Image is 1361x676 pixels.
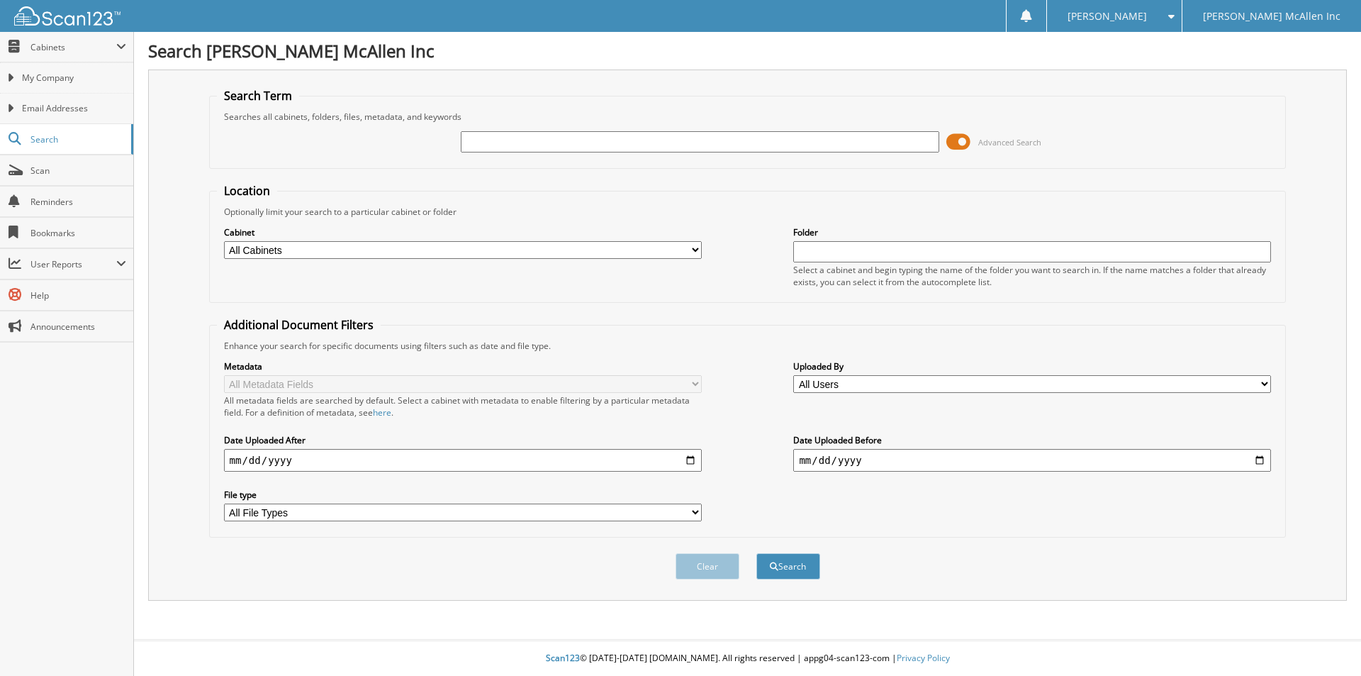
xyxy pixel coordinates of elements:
[217,183,277,199] legend: Location
[30,289,126,301] span: Help
[793,226,1271,238] label: Folder
[1203,12,1340,21] span: [PERSON_NAME] McAllen Inc
[217,88,299,104] legend: Search Term
[224,434,702,446] label: Date Uploaded After
[30,133,124,145] span: Search
[217,317,381,333] legend: Additional Document Filters
[30,321,126,333] span: Announcements
[14,6,121,26] img: scan123-logo-white.svg
[224,449,702,472] input: start
[148,39,1347,62] h1: Search [PERSON_NAME] McAllen Inc
[224,226,702,238] label: Cabinet
[793,360,1271,372] label: Uploaded By
[897,652,950,664] a: Privacy Policy
[30,258,116,270] span: User Reports
[373,406,391,419] a: here
[217,340,1279,352] div: Enhance your search for specific documents using filters such as date and file type.
[30,41,116,53] span: Cabinets
[224,360,702,372] label: Metadata
[30,196,126,208] span: Reminders
[224,394,702,419] div: All metadata fields are searched by default. Select a cabinet with metadata to enable filtering b...
[546,652,580,664] span: Scan123
[22,102,126,115] span: Email Addresses
[1068,12,1147,21] span: [PERSON_NAME]
[978,137,1041,148] span: Advanced Search
[793,449,1271,472] input: end
[134,641,1361,676] div: © [DATE]-[DATE] [DOMAIN_NAME]. All rights reserved | appg04-scan123-com |
[756,553,820,580] button: Search
[30,227,126,239] span: Bookmarks
[224,489,702,501] label: File type
[793,434,1271,446] label: Date Uploaded Before
[793,264,1271,288] div: Select a cabinet and begin typing the name of the folder you want to search in. If the name match...
[30,165,126,177] span: Scan
[22,72,126,84] span: My Company
[217,206,1279,218] div: Optionally limit your search to a particular cabinet or folder
[217,111,1279,123] div: Searches all cabinets, folders, files, metadata, and keywords
[676,553,739,580] button: Clear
